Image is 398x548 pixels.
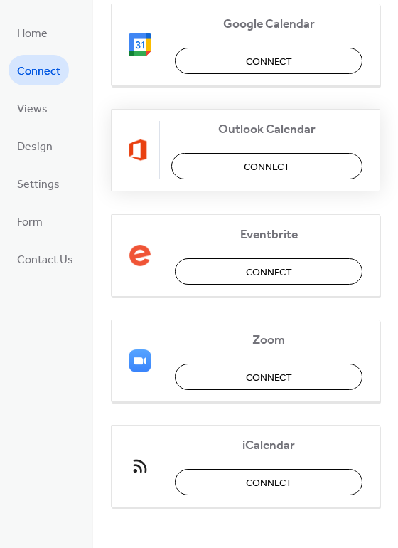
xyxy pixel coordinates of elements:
span: Connect [246,265,292,280]
img: zoom [129,349,151,372]
a: Contact Us [9,243,82,274]
span: Zoom [175,333,362,348]
span: Views [17,98,48,120]
img: google [129,33,151,56]
a: Design [9,130,61,161]
img: ical [129,455,151,478]
span: Settings [17,174,60,196]
button: Connect [175,469,362,495]
a: Form [9,206,51,236]
a: Connect [9,55,69,85]
a: Home [9,17,56,48]
span: Home [17,23,48,45]
span: Google Calendar [175,17,362,32]
button: Connect [175,364,362,390]
span: Eventbrite [175,228,362,243]
span: Outlook Calendar [171,122,362,137]
a: Settings [9,168,68,199]
span: Connect [246,476,292,491]
span: Form [17,211,43,233]
span: Connect [244,160,290,175]
button: Connect [175,48,362,74]
span: Contact Us [17,249,73,271]
a: Views [9,93,56,123]
span: Connect [17,60,60,83]
button: Connect [171,153,362,179]
span: Design [17,136,53,158]
span: Connect [246,55,292,70]
img: outlook [129,139,148,162]
img: eventbrite [129,244,151,267]
button: Connect [175,258,362,285]
span: iCalendar [175,438,362,453]
span: Connect [246,371,292,386]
